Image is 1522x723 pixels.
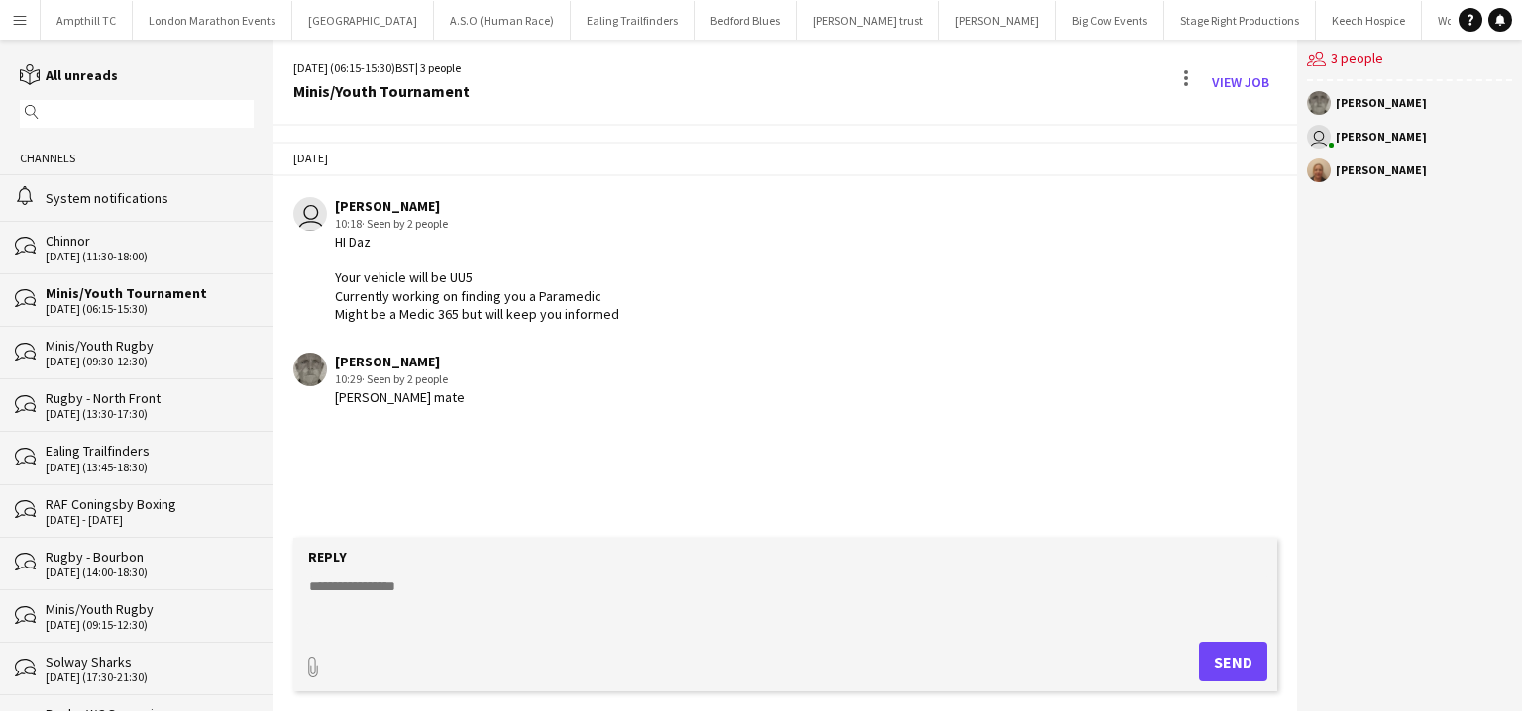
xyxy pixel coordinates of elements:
div: [DATE] (17:30-21:30) [46,671,254,684]
button: [PERSON_NAME] [939,1,1056,40]
a: View Job [1204,66,1277,98]
label: Reply [308,548,347,566]
a: All unreads [20,66,118,84]
button: Ealing Trailfinders [571,1,695,40]
div: System notifications [46,189,254,207]
button: Ampthill TC [41,1,133,40]
button: Stage Right Productions [1164,1,1316,40]
div: [DATE] (14:00-18:30) [46,566,254,579]
div: Solway Sharks [46,653,254,671]
div: Rugby WC Screening [46,705,254,723]
span: · Seen by 2 people [362,371,448,386]
div: [PERSON_NAME] mate [335,388,465,406]
div: [DATE] (09:15-12:30) [46,618,254,632]
div: [DATE] (09:30-12:30) [46,355,254,368]
div: [DATE] [273,142,1297,175]
span: BST [395,60,415,75]
div: 10:29 [335,370,465,388]
div: [PERSON_NAME] [1336,164,1427,176]
div: Chinnor [46,232,254,250]
div: 3 people [1307,40,1512,81]
div: [PERSON_NAME] [335,197,619,215]
div: [DATE] (13:30-17:30) [46,407,254,421]
div: [DATE] (11:30-18:00) [46,250,254,263]
button: Keech Hospice [1316,1,1422,40]
button: [GEOGRAPHIC_DATA] [292,1,434,40]
div: [PERSON_NAME] [335,353,465,370]
button: Send [1199,642,1267,681]
div: Rugby - Bourbon [46,548,254,566]
div: [DATE] (06:15-15:30) | 3 people [293,59,470,77]
div: Rugby - North Front [46,389,254,407]
div: [DATE] (13:45-18:30) [46,461,254,474]
div: Minis/Youth Tournament [46,284,254,302]
div: [DATE] (06:15-15:30) [46,302,254,316]
div: Minis/Youth Rugby [46,337,254,355]
div: Minis/Youth Rugby [46,600,254,618]
button: Big Cow Events [1056,1,1164,40]
div: 10:18 [335,215,619,233]
div: [DATE] - [DATE] [46,513,254,527]
span: · Seen by 2 people [362,216,448,231]
div: Ealing Trailfinders [46,442,254,460]
button: Bedford Blues [695,1,797,40]
button: A.S.O (Human Race) [434,1,571,40]
button: Wolf Runs [1422,1,1502,40]
button: [PERSON_NAME] trust [797,1,939,40]
div: RAF Coningsby Boxing [46,495,254,513]
div: [PERSON_NAME] [1336,131,1427,143]
button: London Marathon Events [133,1,292,40]
div: Minis/Youth Tournament [293,82,470,100]
div: HI Daz Your vehicle will be UU5 Currently working on finding you a Paramedic Might be a Medic 365... [335,233,619,323]
div: [PERSON_NAME] [1336,97,1427,109]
